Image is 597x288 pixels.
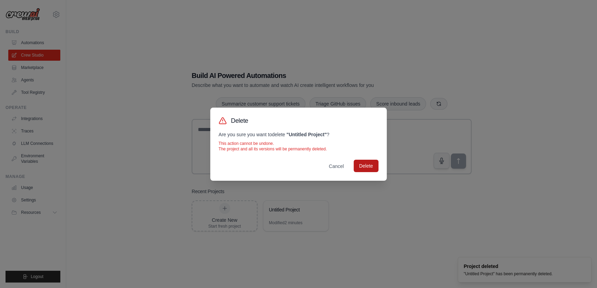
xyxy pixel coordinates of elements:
[219,141,378,146] p: This action cannot be undone.
[286,132,327,137] strong: " Untitled Project "
[219,146,378,152] p: The project and all its versions will be permanently deleted.
[231,116,248,126] h3: Delete
[354,160,378,172] button: Delete
[219,131,378,138] p: Are you sure you want to delete ?
[323,160,350,172] button: Cancel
